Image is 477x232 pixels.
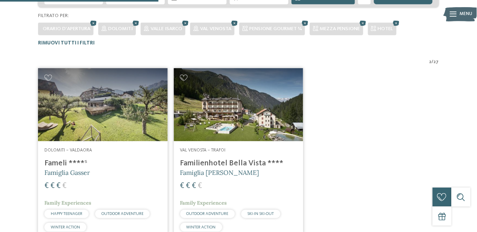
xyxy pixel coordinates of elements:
[44,148,92,153] span: Dolomiti – Valdaora
[51,212,82,216] span: HAPPY TEENAGER
[38,13,69,18] span: Filtrato per:
[434,59,439,65] span: 27
[38,40,95,46] span: Rimuovi tutti i filtri
[101,212,143,216] span: OUTDOOR ADVENTURE
[187,212,229,216] span: OUTDOOR ADVENTURE
[198,182,202,190] span: €
[200,26,231,31] span: Val Venosta
[180,159,297,168] h4: Familienhotel Bella Vista ****
[180,199,227,206] span: Family Experiences
[429,59,432,65] span: 2
[51,225,80,229] span: WINTER ACTION
[180,182,185,190] span: €
[62,182,67,190] span: €
[174,68,303,141] img: Cercate un hotel per famiglie? Qui troverete solo i migliori!
[186,182,191,190] span: €
[192,182,197,190] span: €
[50,182,55,190] span: €
[248,212,274,216] span: SKI-IN SKI-OUT
[432,59,434,65] span: /
[249,26,302,31] span: Pensione gourmet ¾
[44,182,49,190] span: €
[187,225,216,229] span: WINTER ACTION
[378,26,393,31] span: Hotel
[38,68,168,141] img: Cercate un hotel per famiglie? Qui troverete solo i migliori!
[151,26,182,31] span: Valle Isarco
[108,26,133,31] span: Dolomiti
[56,182,61,190] span: €
[44,169,90,176] span: Famiglia Gasser
[320,26,360,31] span: Mezza pensione
[43,26,90,31] span: Orario d'apertura
[44,199,91,206] span: Family Experiences
[180,169,259,176] span: Famiglia [PERSON_NAME]
[180,148,226,153] span: Val Venosta – Trafoi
